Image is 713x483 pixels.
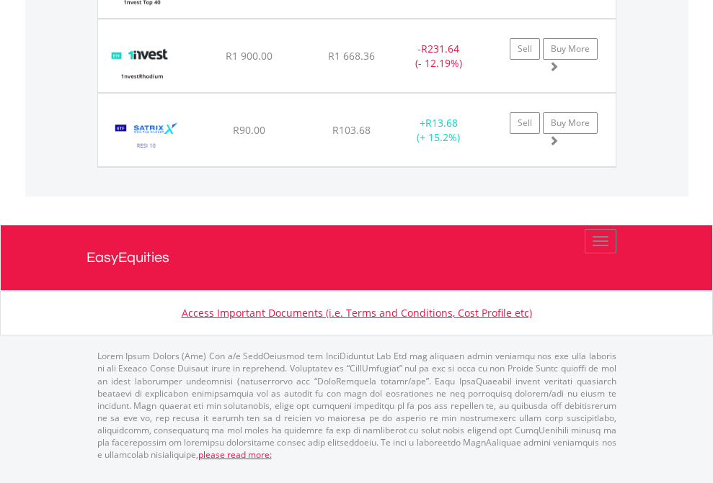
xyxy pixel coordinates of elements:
span: R231.64 [421,42,459,55]
span: R103.68 [332,123,371,137]
a: Buy More [543,112,598,134]
p: Lorem Ipsum Dolors (Ame) Con a/e SeddOeiusmod tem InciDiduntut Lab Etd mag aliquaen admin veniamq... [97,350,616,461]
img: EQU.ZA.ETFRHO.png [105,37,178,89]
span: R1 668.36 [328,49,375,63]
a: Buy More [543,38,598,60]
a: please read more: [198,448,272,461]
span: R90.00 [233,123,265,137]
a: Sell [510,112,540,134]
div: + (+ 15.2%) [394,116,484,145]
span: R1 900.00 [226,49,273,63]
img: EQU.ZA.STXRES.png [105,112,188,163]
a: EasyEquities [87,225,627,290]
a: Access Important Documents (i.e. Terms and Conditions, Cost Profile etc) [182,306,532,320]
span: R13.68 [425,116,458,130]
a: Sell [510,38,540,60]
div: - (- 12.19%) [394,42,484,71]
